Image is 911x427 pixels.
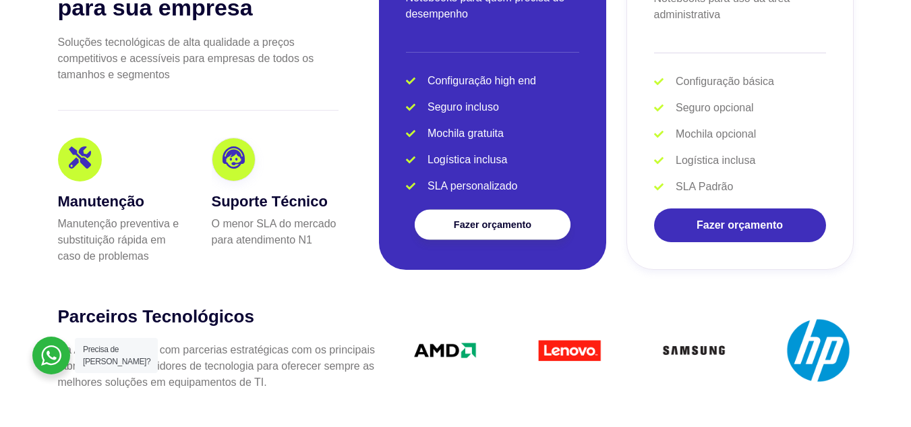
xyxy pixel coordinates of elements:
span: Fazer orçamento [453,220,531,229]
span: SLA Padrão [672,179,733,195]
div: Widget de chat [668,254,911,427]
span: Precisa de [PERSON_NAME]? [83,345,150,366]
a: Fazer orçamento [414,210,570,240]
span: SLA personalizado [424,178,517,194]
span: Logística inclusa [672,152,755,169]
p: Soluções tecnológicas de alta qualidade a preços competitivos e acessíveis para empresas de todos... [58,34,339,83]
p: Na Allugg, contamos com parcerias estratégicas com os principais fabricantes e distribuidores de ... [58,342,376,391]
h3: Manutenção [58,190,185,212]
h3: Suporte Técnico [212,190,339,212]
p: Manutenção preventiva e substituição rápida em caso de problemas [58,216,185,264]
img: Title [410,315,481,386]
span: Logística inclusa [424,152,507,168]
img: Title [534,315,605,386]
span: Seguro opcional [672,100,754,116]
span: Configuração básica [672,74,774,90]
p: O menor SLA do mercado para atendimento N1 [212,216,339,248]
span: Seguro incluso [424,99,499,115]
a: Fazer orçamento [654,208,826,242]
iframe: Chat Widget [668,254,911,427]
span: Mochila gratuita [424,125,504,142]
span: Mochila opcional [672,126,756,142]
h2: Parceiros Tecnológicos [58,306,376,329]
span: Configuração high end [424,73,536,89]
span: Fazer orçamento [697,220,783,231]
img: Title [659,315,730,386]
